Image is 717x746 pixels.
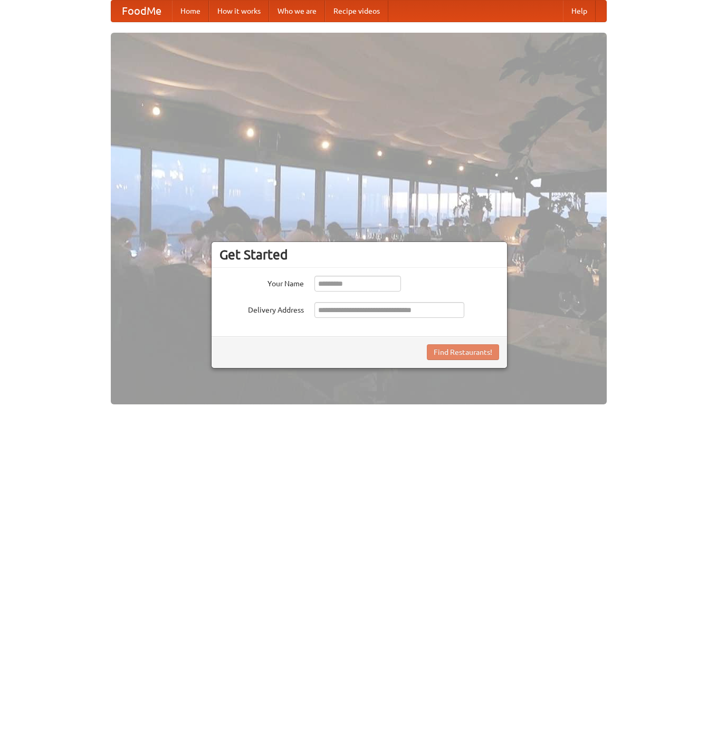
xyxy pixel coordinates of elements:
[219,302,304,315] label: Delivery Address
[269,1,325,22] a: Who we are
[325,1,388,22] a: Recipe videos
[219,276,304,289] label: Your Name
[172,1,209,22] a: Home
[209,1,269,22] a: How it works
[111,1,172,22] a: FoodMe
[219,247,499,263] h3: Get Started
[563,1,596,22] a: Help
[427,344,499,360] button: Find Restaurants!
